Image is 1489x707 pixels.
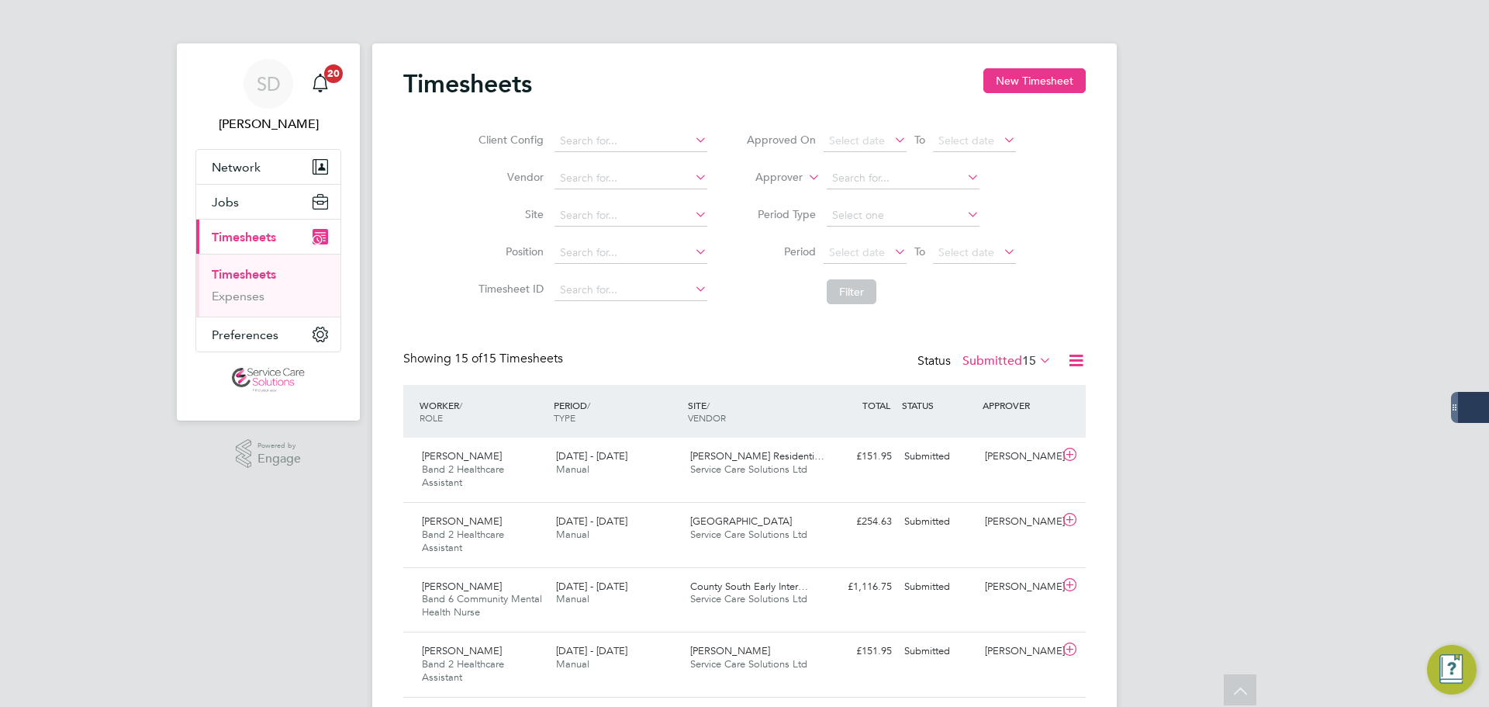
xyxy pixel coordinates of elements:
[232,368,305,393] img: servicecare-logo-retina.png
[196,220,340,254] button: Timesheets
[979,444,1059,470] div: [PERSON_NAME]
[422,528,504,554] span: Band 2 Healthcare Assistant
[917,351,1055,373] div: Status
[817,574,898,600] div: £1,116.75
[195,368,341,393] a: Go to home page
[474,282,544,296] label: Timesheet ID
[910,241,930,262] span: To
[1427,645,1477,695] button: Engage Resource Center
[979,639,1059,664] div: [PERSON_NAME]
[938,133,994,147] span: Select date
[257,452,301,466] span: Engage
[910,130,930,150] span: To
[554,242,707,264] input: Search for...
[587,399,590,411] span: /
[195,59,341,133] a: SD[PERSON_NAME]
[684,391,818,431] div: SITE
[690,463,807,476] span: Service Care Solutions Ltd
[422,463,504,489] span: Band 2 Healthcare Assistant
[979,509,1059,535] div: [PERSON_NAME]
[422,580,502,593] span: [PERSON_NAME]
[554,205,707,227] input: Search for...
[422,657,504,684] span: Band 2 Healthcare Assistant
[459,399,462,411] span: /
[257,439,301,452] span: Powered by
[898,509,979,535] div: Submitted
[416,391,550,431] div: WORKER
[556,463,589,476] span: Manual
[422,515,502,528] span: [PERSON_NAME]
[556,580,627,593] span: [DATE] - [DATE]
[422,592,542,619] span: Band 6 Community Mental Health Nurse
[817,639,898,664] div: £151.95
[196,150,340,184] button: Network
[236,439,302,469] a: Powered byEngage
[690,580,808,593] span: County South Early Inter…
[212,267,276,282] a: Timesheets
[690,528,807,541] span: Service Care Solutions Ltd
[746,244,816,258] label: Period
[195,115,341,133] span: Samantha Dix
[556,592,589,605] span: Manual
[474,207,544,221] label: Site
[556,644,627,657] span: [DATE] - [DATE]
[403,68,532,99] h2: Timesheets
[829,133,885,147] span: Select date
[829,245,885,259] span: Select date
[690,515,792,528] span: [GEOGRAPHIC_DATA]
[454,351,482,366] span: 15 of
[733,170,803,185] label: Approver
[817,444,898,470] div: £151.95
[554,130,707,152] input: Search for...
[454,351,563,366] span: 15 Timesheets
[550,391,684,431] div: PERIOD
[177,43,360,421] nav: Main navigation
[706,399,710,411] span: /
[305,59,336,109] a: 20
[983,68,1086,93] button: New Timesheet
[422,644,502,657] span: [PERSON_NAME]
[212,160,261,175] span: Network
[862,399,890,411] span: TOTAL
[212,289,264,303] a: Expenses
[690,644,770,657] span: [PERSON_NAME]
[324,64,343,83] span: 20
[746,133,816,147] label: Approved On
[554,279,707,301] input: Search for...
[827,279,876,304] button: Filter
[690,592,807,605] span: Service Care Solutions Ltd
[1022,353,1036,369] span: 15
[746,207,816,221] label: Period Type
[938,245,994,259] span: Select date
[898,391,979,419] div: STATUS
[554,411,575,424] span: TYPE
[554,168,707,189] input: Search for...
[556,515,627,528] span: [DATE] - [DATE]
[212,328,278,342] span: Preferences
[898,639,979,664] div: Submitted
[212,230,276,244] span: Timesheets
[422,449,502,463] span: [PERSON_NAME]
[690,449,824,463] span: [PERSON_NAME] Residenti…
[474,133,544,147] label: Client Config
[690,657,807,671] span: Service Care Solutions Ltd
[196,185,340,219] button: Jobs
[556,528,589,541] span: Manual
[979,574,1059,600] div: [PERSON_NAME]
[257,74,281,94] span: SD
[898,444,979,470] div: Submitted
[898,574,979,600] div: Submitted
[403,351,566,367] div: Showing
[827,205,979,227] input: Select one
[196,254,340,317] div: Timesheets
[817,509,898,535] div: £254.63
[420,411,443,424] span: ROLE
[474,244,544,258] label: Position
[979,391,1059,419] div: APPROVER
[962,353,1052,369] label: Submitted
[688,411,726,424] span: VENDOR
[556,657,589,671] span: Manual
[196,317,340,352] button: Preferences
[474,170,544,184] label: Vendor
[827,168,979,189] input: Search for...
